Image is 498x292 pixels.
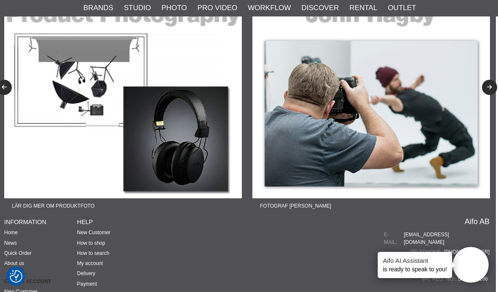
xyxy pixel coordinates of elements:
[4,240,17,246] a: News
[349,3,377,14] a: Rental
[422,275,458,283] span: VAT reg. no.:
[162,3,187,14] a: Photo
[383,256,447,265] h4: Aifo AI Assistant
[124,3,151,14] a: Studio
[248,3,291,14] a: Workflow
[4,218,77,226] h4: INFORMATION
[77,250,110,256] a: How to search
[388,3,416,14] a: Outlet
[404,231,490,246] a: [EMAIL_ADDRESS][DOMAIN_NAME]
[384,231,404,246] span: E-mail:
[252,198,338,214] span: Fotograf [PERSON_NAME]
[4,278,77,285] strong: Create account
[378,252,452,278] div: is ready to speak to you!
[458,275,490,283] span: 556567-5286
[84,3,114,14] a: Brands
[10,270,22,283] img: Revisit consent button
[4,230,18,235] a: Home
[10,269,22,284] button: Consent Preferences
[77,218,150,226] h4: HELP
[77,270,95,276] a: Delivery
[482,80,497,95] button: Next
[77,230,111,235] a: New Customer
[410,248,444,256] span: Telephone:
[4,260,24,266] a: About us
[77,260,103,266] a: My account
[4,198,102,214] span: Lär dig mer om produktfoto
[4,250,32,256] a: Quick Order
[465,218,490,225] a: Aifo AB
[198,3,237,14] a: Pro Video
[301,3,339,14] a: Discover
[77,240,106,246] a: How to shop
[77,281,97,287] a: Payment
[444,248,490,256] a: [PHONE_NUMBER]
